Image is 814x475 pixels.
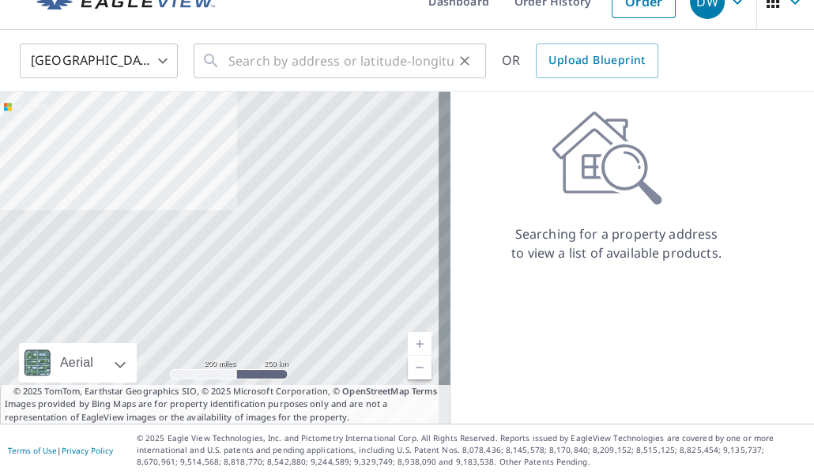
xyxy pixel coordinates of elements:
[454,50,476,72] button: Clear
[8,446,113,455] p: |
[20,39,178,83] div: [GEOGRAPHIC_DATA]
[13,385,438,398] span: © 2025 TomTom, Earthstar Geographics SIO, © 2025 Microsoft Corporation, ©
[511,224,722,262] p: Searching for a property address to view a list of available products.
[62,445,113,456] a: Privacy Policy
[412,385,438,397] a: Terms
[137,432,806,468] p: © 2025 Eagle View Technologies, Inc. and Pictometry International Corp. All Rights Reserved. Repo...
[408,332,431,356] a: Current Level 5, Zoom In
[502,43,658,78] div: OR
[408,356,431,379] a: Current Level 5, Zoom Out
[55,343,98,383] div: Aerial
[536,43,658,78] a: Upload Blueprint
[19,343,137,383] div: Aerial
[548,51,645,70] span: Upload Blueprint
[342,385,409,397] a: OpenStreetMap
[8,445,57,456] a: Terms of Use
[228,39,454,83] input: Search by address or latitude-longitude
